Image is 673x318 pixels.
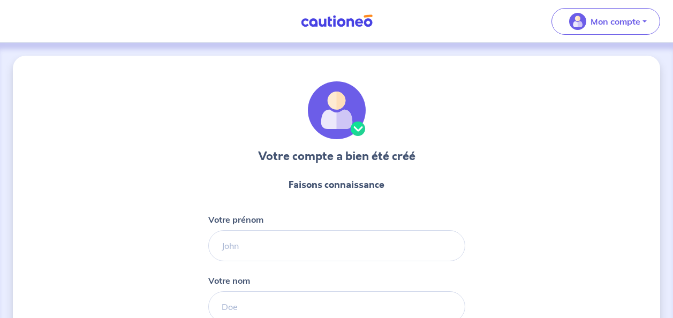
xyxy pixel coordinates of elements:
p: Votre prénom [208,213,263,226]
img: illu_account_valid.svg [308,81,366,139]
img: Cautioneo [297,14,377,28]
input: John [208,230,465,261]
p: Mon compte [591,15,640,28]
p: Votre nom [208,274,250,287]
h3: Votre compte a bien été créé [258,148,415,165]
p: Faisons connaissance [289,178,384,192]
img: illu_account_valid_menu.svg [569,13,586,30]
button: illu_account_valid_menu.svgMon compte [551,8,660,35]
